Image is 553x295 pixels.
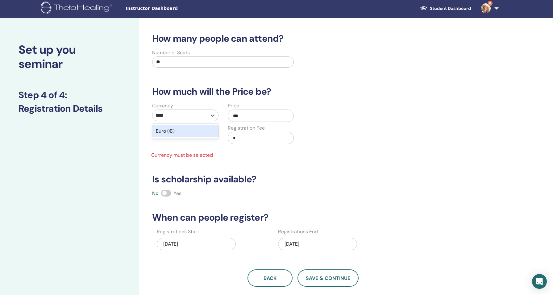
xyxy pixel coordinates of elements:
span: Save & Continue [306,275,350,281]
div: [DATE] [278,238,357,250]
h3: Step 4 of 4 : [19,89,120,101]
span: Yes [173,190,181,197]
label: Registration Fee [228,124,265,132]
h3: When can people register? [148,212,458,223]
h3: How much will the Price be? [148,86,458,97]
label: Currency [152,102,173,110]
div: Open Intercom Messenger [532,274,547,289]
h2: Set up you seminar [19,43,120,71]
label: Number of Seats [152,49,190,56]
button: Save & Continue [297,269,359,287]
label: Registrations Start [157,228,199,235]
div: [DATE] [157,238,236,250]
a: Student Dashboard [415,3,476,14]
h3: How many people can attend? [148,33,458,44]
span: 8 [488,1,493,6]
span: Back [264,275,276,281]
img: logo.png [41,2,114,15]
label: Registrations End [278,228,318,235]
h3: Is scholarship available? [148,174,458,185]
span: Currency must be selected [148,152,298,159]
label: Price [228,102,239,110]
img: graduation-cap-white.svg [420,6,427,11]
div: Euro (€) [152,125,218,137]
h3: Registration Details [19,103,120,114]
span: Instructor Dashboard [126,5,218,12]
button: Back [247,269,293,287]
img: default.jpg [481,3,491,13]
span: No [152,190,159,197]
